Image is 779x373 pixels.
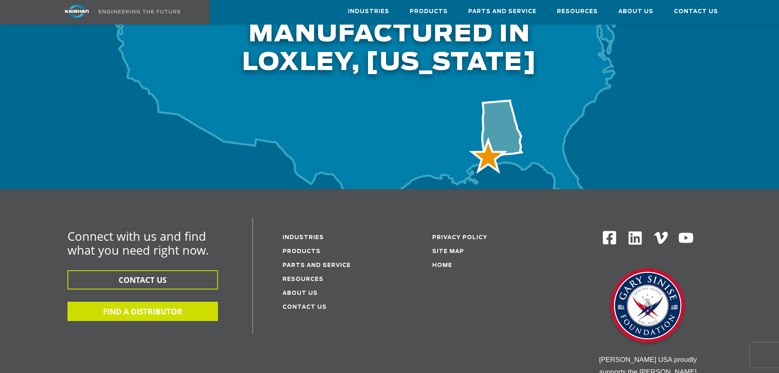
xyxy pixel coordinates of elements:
img: Linkedin [627,230,643,246]
img: Engineering the future [99,10,180,14]
a: Contact Us [674,0,718,23]
span: About Us [618,7,653,16]
a: Home [432,263,452,268]
span: Products [410,7,448,16]
button: FIND A DISTRIBUTOR [67,302,218,321]
a: Contact Us [283,305,327,310]
img: Youtube [678,230,694,246]
a: Privacy Policy [432,235,487,240]
span: Connect with us and find what you need right now. [67,228,209,258]
a: Products [410,0,448,23]
a: Resources [557,0,598,23]
a: Parts and service [283,263,351,268]
span: Industries [348,7,389,16]
a: Parts and Service [468,0,537,23]
a: Products [283,249,321,254]
span: Parts and Service [468,7,537,16]
button: CONTACT US [67,270,218,289]
a: Industries [283,235,324,240]
a: Resources [283,277,323,282]
a: Site Map [432,249,464,254]
img: Vimeo [654,232,668,244]
img: kaishan logo [46,4,108,18]
a: Industries [348,0,389,23]
a: About Us [283,291,318,296]
a: About Us [618,0,653,23]
span: Resources [557,7,598,16]
img: Facebook [602,230,617,245]
img: Gary Sinise Foundation [607,266,689,348]
span: Contact Us [674,7,718,16]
